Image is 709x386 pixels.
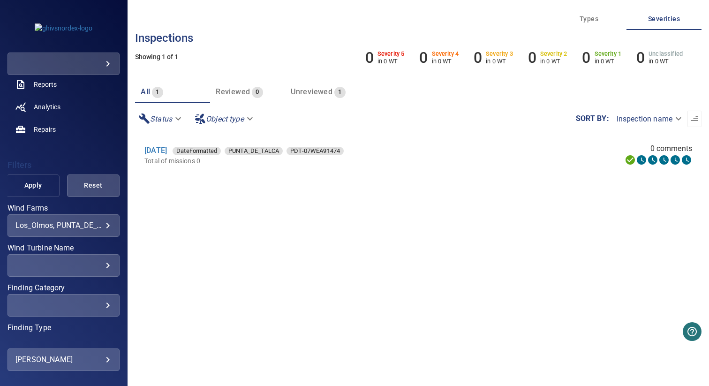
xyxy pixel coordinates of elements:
h6: Severity 1 [595,51,622,57]
h6: 0 [365,49,374,67]
span: PDT-07WEA91474 [287,146,344,156]
span: Types [557,13,621,25]
div: Wind Turbine Name [8,254,120,277]
div: [PERSON_NAME] [15,352,112,367]
em: Object type [206,114,244,123]
div: Inspection name [609,111,687,127]
h6: Severity 5 [377,51,405,57]
svg: Matching 0% [670,154,681,166]
div: ghivsnordex [8,53,120,75]
h6: 0 [636,49,645,67]
p: in 0 WT [432,58,459,65]
li: Severity Unclassified [636,49,683,67]
h6: 0 [528,49,536,67]
h3: Inspections [135,32,701,44]
h4: Filters [8,160,120,170]
a: reports noActive [8,73,120,96]
li: Severity 3 [474,49,513,67]
h6: Severity 2 [540,51,567,57]
svg: ML Processing 0% [658,154,670,166]
h6: Unclassified [649,51,683,57]
span: Severities [632,13,696,25]
div: DateFormatted [173,147,221,155]
h6: 0 [474,49,482,67]
em: Status [150,114,172,123]
span: Repairs [34,125,56,134]
p: in 0 WT [595,58,622,65]
span: Reset [79,180,108,191]
span: Unreviewed [291,87,332,96]
div: Object type [191,111,259,127]
span: DateFormatted [173,146,221,156]
a: repairs noActive [8,118,120,141]
span: Reviewed [216,87,250,96]
p: in 0 WT [540,58,567,65]
li: Severity 4 [419,49,459,67]
a: analytics noActive [8,96,120,118]
span: 1 [334,87,345,98]
span: 0 [252,87,263,98]
p: in 0 WT [649,58,683,65]
span: 0 comments [650,143,693,154]
button: Apply [7,174,59,197]
h6: Severity 3 [486,51,513,57]
div: PDT-07WEA91474 [287,147,344,155]
li: Severity 5 [365,49,405,67]
label: Finding Type [8,324,120,332]
svg: Selecting 0% [647,154,658,166]
li: Severity 1 [582,49,621,67]
h6: 0 [582,49,590,67]
label: Wind Farms [8,204,120,212]
svg: Uploading 100% [625,154,636,166]
label: Sort by : [576,115,609,122]
span: 1 [152,87,163,98]
span: All [141,87,150,96]
span: PUNTA_DE_TALCA [225,146,283,156]
div: PUNTA_DE_TALCA [225,147,283,155]
h6: 0 [419,49,428,67]
span: Apply [18,180,47,191]
label: Finding Category [8,284,120,292]
div: Finding Category [8,294,120,317]
a: [DATE] [144,146,167,155]
svg: Data Formatted 0% [636,154,647,166]
button: Sort list from oldest to newest [687,111,701,127]
label: Wind Turbine Name [8,244,120,252]
div: Status [135,111,187,127]
svg: Classification 0% [681,154,692,166]
button: Reset [67,174,120,197]
li: Severity 2 [528,49,567,67]
img: ghivsnordex-logo [35,23,92,33]
div: Los_Olmos, PUNTA_DE_TALCA [15,221,112,230]
div: Wind Farms [8,214,120,237]
span: Analytics [34,102,60,112]
p: in 0 WT [486,58,513,65]
span: Reports [34,80,57,89]
p: in 0 WT [377,58,405,65]
p: Total of missions 0 [144,156,485,166]
h5: Showing 1 of 1 [135,53,701,61]
h6: Severity 4 [432,51,459,57]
